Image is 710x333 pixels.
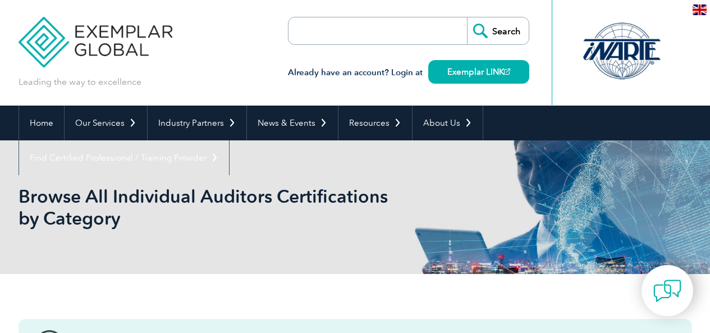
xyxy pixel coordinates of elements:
img: open_square.png [504,69,510,75]
a: Our Services [65,106,147,140]
a: Resources [338,106,412,140]
a: Home [19,106,64,140]
a: Industry Partners [148,106,246,140]
h1: Browse All Individual Auditors Certifications by Category [19,185,450,229]
a: News & Events [247,106,338,140]
img: en [693,4,707,15]
input: Search [467,17,529,44]
a: About Us [413,106,483,140]
a: Find Certified Professional / Training Provider [19,140,229,175]
h3: Already have an account? Login at [288,66,529,80]
img: contact-chat.png [653,277,681,305]
a: Exemplar LINK [428,60,529,84]
p: Leading the way to excellence [19,76,141,88]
